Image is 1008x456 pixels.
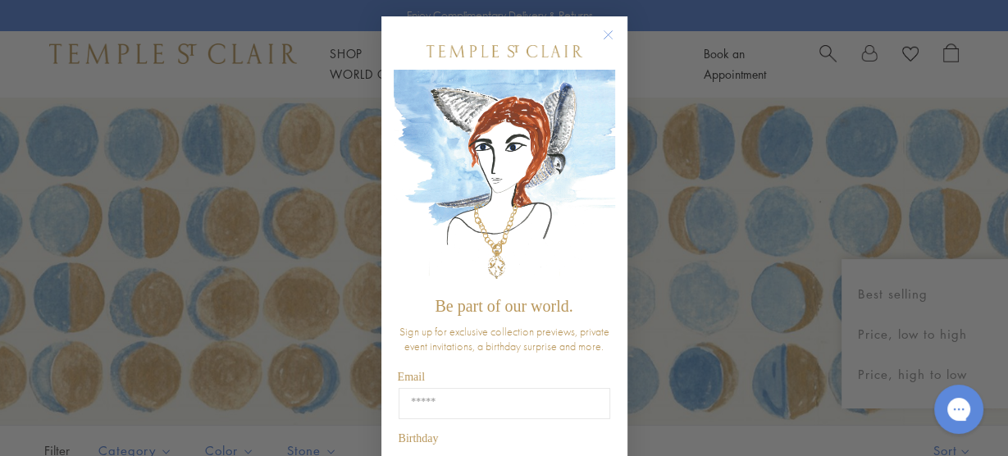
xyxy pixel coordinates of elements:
[394,70,615,289] img: c4a9eb12-d91a-4d4a-8ee0-386386f4f338.jpeg
[399,324,609,353] span: Sign up for exclusive collection previews, private event invitations, a birthday surprise and more.
[398,371,425,383] span: Email
[426,45,582,57] img: Temple St. Clair
[399,432,439,445] span: Birthday
[926,379,992,440] iframe: Gorgias live chat messenger
[399,388,610,419] input: Email
[435,297,572,315] span: Be part of our world.
[606,33,627,53] button: Close dialog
